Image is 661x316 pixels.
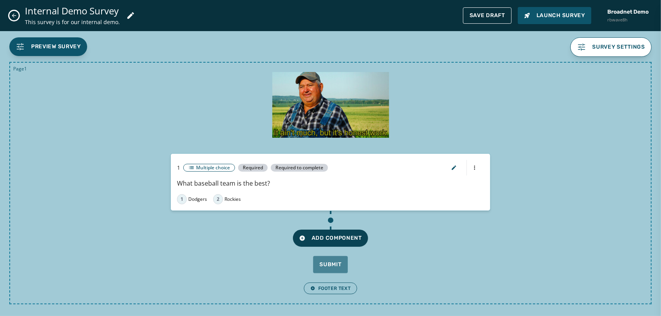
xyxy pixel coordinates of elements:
span: Internal Demo Survey [25,5,120,17]
button: Submit [313,256,347,273]
span: Required [238,164,268,172]
span: rbwave8h [607,17,649,23]
span: Footer Text [310,285,351,291]
span: Required to complete [271,164,328,172]
img: thumb.jpg [272,72,389,138]
span: Broadnet Demo [607,8,649,16]
button: Footer Text [304,283,358,294]
span: This survey is for our internal demo. [25,18,120,26]
body: Rich Text Area [6,6,254,15]
button: Save Draft [463,7,512,24]
span: Preview Survey [31,43,81,51]
button: Survey settings [570,37,652,57]
span: 1 [177,194,187,204]
span: Rockies [224,196,241,202]
span: Save Draft [470,12,505,19]
p: What baseball team is the best? [177,179,484,188]
span: Add Component [299,234,362,242]
span: Dodgers [188,196,207,202]
button: Add Component [293,230,368,247]
button: Preview Survey [9,37,87,56]
span: Submit [319,261,341,269]
span: 2 [213,194,223,204]
button: Launch Survey [518,7,591,24]
span: Page 1 [13,66,27,72]
span: Multiple choice [196,165,230,171]
span: Survey settings [593,44,645,50]
span: 1 [177,164,180,172]
span: Launch Survey [524,12,585,19]
div: Add component after component 1 [321,211,341,230]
